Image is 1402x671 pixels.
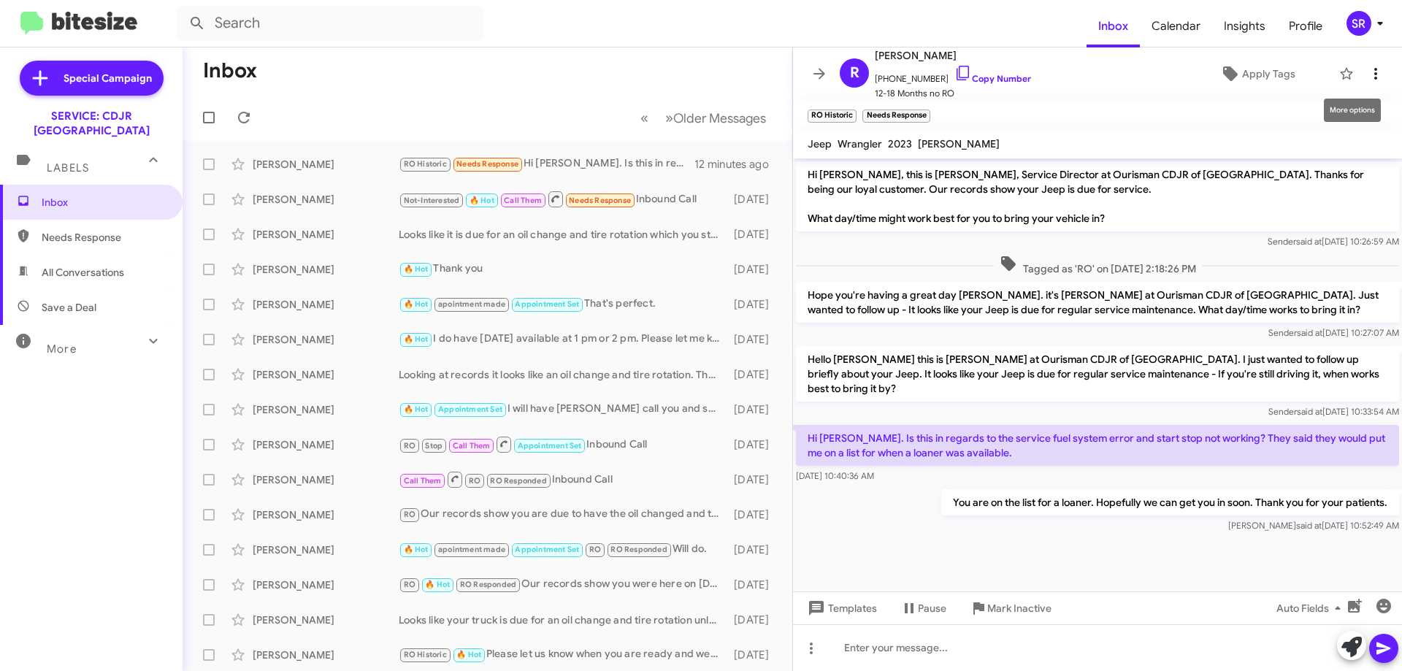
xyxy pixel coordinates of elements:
a: Inbox [1087,5,1140,47]
div: Hi [PERSON_NAME]. Is this in regards to the service fuel system error and start stop not working?... [399,156,694,172]
span: All Conversations [42,265,124,280]
div: [PERSON_NAME] [253,542,399,557]
span: RO [404,580,415,589]
span: 2023 [888,137,912,150]
div: Please let us know when you are ready and we can schedule an appointment for you. [399,646,727,663]
span: apointment made [438,545,505,554]
a: Copy Number [954,73,1031,84]
div: Our records show you were here on [DATE] for service. I am not sure why our system did not catch ... [399,576,727,593]
div: Inbound Call [399,435,727,453]
span: 🔥 Hot [470,196,494,205]
span: apointment made [438,299,505,309]
button: Pause [889,595,958,621]
span: « [640,109,648,127]
div: [PERSON_NAME] [253,437,399,452]
div: [DATE] [727,367,781,382]
div: More options [1324,99,1381,122]
div: Inbound Call [399,190,727,208]
span: Needs Response [456,159,518,169]
span: Pause [918,595,946,621]
span: Wrangler [838,137,882,150]
div: [PERSON_NAME] [253,402,399,417]
span: Stop [425,441,443,450]
span: Appointment Set [518,441,582,450]
small: RO Historic [808,110,857,123]
div: That's perfect. [399,296,727,313]
p: Hi [PERSON_NAME]. Is this in regards to the service fuel system error and start stop not working?... [796,425,1399,466]
div: Inbound Call [399,470,727,488]
p: You are on the list for a loaner. Hopefully we can get you in soon. Thank you for your patients. [941,489,1399,515]
p: Hope you're having a great day [PERSON_NAME]. it's [PERSON_NAME] at Ourisman CDJR of [GEOGRAPHIC_... [796,282,1399,323]
span: [PHONE_NUMBER] [875,64,1031,86]
div: [DATE] [727,227,781,242]
span: 🔥 Hot [404,264,429,274]
span: More [47,342,77,356]
div: [PERSON_NAME] [253,227,399,242]
nav: Page navigation example [632,103,775,133]
span: RO [469,476,480,486]
span: Older Messages [673,110,766,126]
span: Sender [DATE] 10:26:59 AM [1268,236,1399,247]
a: Special Campaign [20,61,164,96]
span: Call Them [453,441,491,450]
div: [PERSON_NAME] [253,472,399,487]
span: [PERSON_NAME] [DATE] 10:52:49 AM [1228,520,1399,531]
span: Sender [DATE] 10:27:07 AM [1268,327,1399,338]
small: Needs Response [862,110,930,123]
h1: Inbox [203,59,257,83]
span: 🔥 Hot [404,545,429,554]
a: Profile [1277,5,1334,47]
span: Appointment Set [438,404,502,414]
button: SR [1334,11,1386,36]
span: Needs Response [569,196,631,205]
button: Mark Inactive [958,595,1063,621]
span: 🔥 Hot [404,299,429,309]
div: [PERSON_NAME] [253,648,399,662]
div: [PERSON_NAME] [253,192,399,207]
span: Call Them [504,196,542,205]
span: Auto Fields [1276,595,1347,621]
span: RO Historic [404,650,447,659]
div: [DATE] [727,542,781,557]
span: Call Them [404,476,442,486]
div: SR [1347,11,1371,36]
div: [DATE] [727,613,781,627]
p: Hello [PERSON_NAME] this is [PERSON_NAME] at Ourisman CDJR of [GEOGRAPHIC_DATA]. I just wanted to... [796,346,1399,402]
span: RO Historic [404,159,447,169]
div: 12 minutes ago [694,157,781,172]
div: [DATE] [727,297,781,312]
button: Templates [793,595,889,621]
span: 🔥 Hot [456,650,481,659]
span: RO [404,441,415,450]
span: Apply Tags [1242,61,1295,87]
span: » [665,109,673,127]
span: [PERSON_NAME] [875,47,1031,64]
span: Special Campaign [64,71,152,85]
div: [DATE] [727,472,781,487]
button: Apply Tags [1182,61,1332,87]
span: Appointment Set [515,299,579,309]
div: [PERSON_NAME] [253,507,399,522]
div: Will do. [399,541,727,558]
a: Calendar [1140,5,1212,47]
span: said at [1296,236,1322,247]
span: Inbox [42,195,166,210]
div: [DATE] [727,648,781,662]
div: [DATE] [727,507,781,522]
span: Labels [47,161,89,175]
span: Tagged as 'RO' on [DATE] 2:18:26 PM [994,255,1202,276]
div: [DATE] [727,332,781,347]
span: said at [1297,406,1322,417]
span: said at [1296,520,1322,531]
span: R [850,61,859,85]
div: [PERSON_NAME] [253,297,399,312]
a: Insights [1212,5,1277,47]
span: RO [404,510,415,519]
span: Jeep [808,137,832,150]
div: Our records show you are due to have the oil changed and tires rotated, unless you already had th... [399,506,727,523]
span: 🔥 Hot [404,404,429,414]
span: Needs Response [42,230,166,245]
span: 12-18 Months no RO [875,86,1031,101]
